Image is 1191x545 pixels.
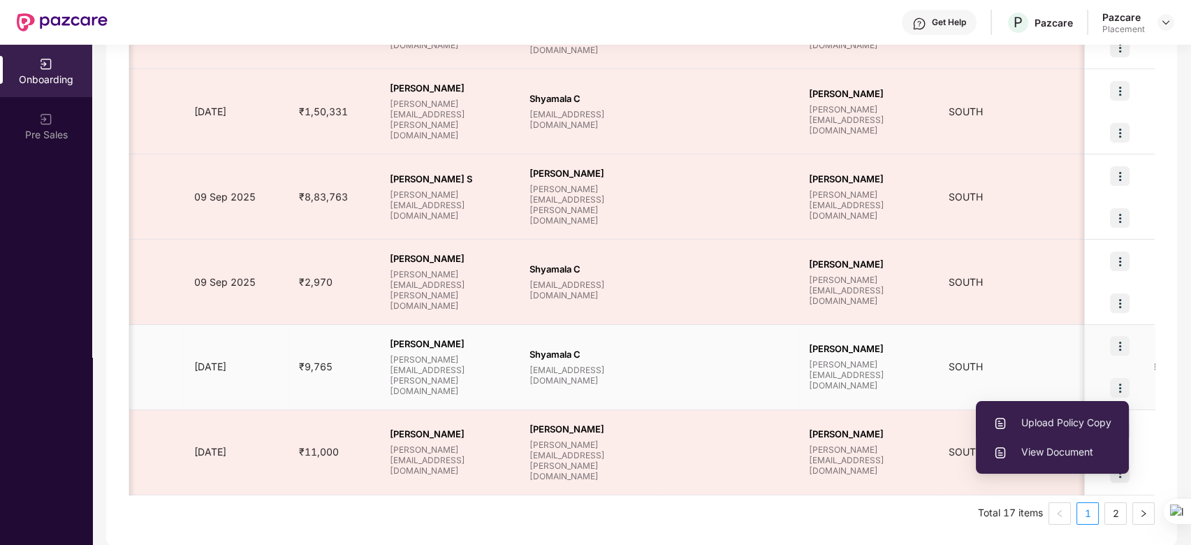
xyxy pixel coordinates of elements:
a: 2 [1105,503,1126,524]
span: [PERSON_NAME] [809,88,926,99]
img: icon [1110,208,1130,228]
span: right [1139,509,1148,518]
a: 1 [1077,503,1098,524]
img: svg+xml;base64,PHN2ZyB3aWR0aD0iMjAiIGhlaWdodD0iMjAiIHZpZXdCb3g9IjAgMCAyMCAyMCIgZmlsbD0ibm9uZSIgeG... [39,57,53,71]
span: [PERSON_NAME][EMAIL_ADDRESS][PERSON_NAME][DOMAIN_NAME] [390,354,507,396]
span: [PERSON_NAME][EMAIL_ADDRESS][DOMAIN_NAME] [809,444,926,476]
img: icon [1110,378,1130,398]
img: icon [1110,336,1130,356]
button: right [1132,502,1155,525]
img: New Pazcare Logo [17,13,108,31]
span: [PERSON_NAME][EMAIL_ADDRESS][PERSON_NAME][DOMAIN_NAME] [390,99,507,140]
span: Shyamala C [529,263,647,275]
img: icon [1110,252,1130,271]
span: [EMAIL_ADDRESS][DOMAIN_NAME] [529,365,647,386]
div: SOUTH [937,444,1077,460]
span: [PERSON_NAME] [809,428,926,439]
img: icon [1110,293,1130,313]
span: ₹9,765 [288,361,344,372]
img: icon [1110,166,1130,186]
li: 1 [1076,502,1099,525]
img: svg+xml;base64,PHN2ZyBpZD0iVXBsb2FkX0xvZ3MiIGRhdGEtbmFtZT0iVXBsb2FkIExvZ3MiIHhtbG5zPSJodHRwOi8vd3... [993,416,1007,430]
span: [PERSON_NAME][EMAIL_ADDRESS][PERSON_NAME][DOMAIN_NAME] [390,269,507,311]
span: Shyamala C [529,349,647,360]
div: [DATE] [183,359,288,375]
span: ₹8,83,763 [288,191,359,203]
li: Next Page [1132,502,1155,525]
li: Previous Page [1048,502,1071,525]
li: Total 17 items [978,502,1043,525]
div: SOUTH [937,189,1077,205]
span: [PERSON_NAME] [529,423,647,435]
div: Placement [1102,24,1145,35]
span: P [1014,14,1023,31]
span: [PERSON_NAME][EMAIL_ADDRESS][DOMAIN_NAME] [809,275,926,306]
span: Upload Policy Copy [993,415,1111,430]
span: [PERSON_NAME] [529,168,647,179]
span: [PERSON_NAME] [390,253,507,264]
div: Pazcare [1035,16,1073,29]
button: left [1048,502,1071,525]
span: [PERSON_NAME][EMAIL_ADDRESS][DOMAIN_NAME] [809,189,926,221]
span: [PERSON_NAME] S [390,173,507,184]
img: icon [1110,38,1130,57]
span: [PERSON_NAME][EMAIL_ADDRESS][PERSON_NAME][DOMAIN_NAME] [529,184,647,226]
div: 09 Sep 2025 [183,275,288,290]
div: [DATE] [183,104,288,119]
img: svg+xml;base64,PHN2ZyBpZD0iVXBsb2FkX0xvZ3MiIGRhdGEtbmFtZT0iVXBsb2FkIExvZ3MiIHhtbG5zPSJodHRwOi8vd3... [993,446,1007,460]
span: ₹11,000 [288,446,350,458]
span: [PERSON_NAME] [809,343,926,354]
span: [PERSON_NAME] [390,428,507,439]
img: icon [1110,81,1130,101]
div: Get Help [932,17,966,28]
span: [PERSON_NAME] [809,173,926,184]
div: SOUTH [937,359,1077,375]
span: Shyamala C [529,93,647,104]
span: [EMAIL_ADDRESS][DOMAIN_NAME] [529,109,647,130]
img: svg+xml;base64,PHN2ZyBpZD0iSGVscC0zMngzMiIgeG1sbnM9Imh0dHA6Ly93d3cudzMub3JnLzIwMDAvc3ZnIiB3aWR0aD... [912,17,926,31]
span: left [1055,509,1064,518]
span: [PERSON_NAME][EMAIL_ADDRESS][DOMAIN_NAME] [809,104,926,136]
img: icon [1110,123,1130,143]
div: SOUTH [937,275,1077,290]
div: SOUTH [937,104,1077,119]
div: [DATE] [183,444,288,460]
span: [PERSON_NAME] [390,338,507,349]
img: svg+xml;base64,PHN2ZyB3aWR0aD0iMjAiIGhlaWdodD0iMjAiIHZpZXdCb3g9IjAgMCAyMCAyMCIgZmlsbD0ibm9uZSIgeG... [39,112,53,126]
span: ₹1,50,331 [288,106,359,117]
span: [PERSON_NAME] [390,82,507,94]
div: Pazcare [1102,10,1145,24]
span: View Document [993,444,1111,460]
div: 09 Sep 2025 [183,189,288,205]
img: svg+xml;base64,PHN2ZyBpZD0iRHJvcGRvd24tMzJ4MzIiIHhtbG5zPSJodHRwOi8vd3d3LnczLm9yZy8yMDAwL3N2ZyIgd2... [1160,17,1171,28]
span: [PERSON_NAME] [809,259,926,270]
span: [PERSON_NAME][EMAIL_ADDRESS][DOMAIN_NAME] [390,444,507,476]
span: [EMAIL_ADDRESS][DOMAIN_NAME] [529,279,647,300]
span: [PERSON_NAME][EMAIL_ADDRESS][DOMAIN_NAME] [809,359,926,391]
span: ₹2,970 [288,276,344,288]
li: 2 [1104,502,1127,525]
span: [PERSON_NAME][EMAIL_ADDRESS][PERSON_NAME][DOMAIN_NAME] [529,439,647,481]
span: [PERSON_NAME][EMAIL_ADDRESS][DOMAIN_NAME] [390,189,507,221]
